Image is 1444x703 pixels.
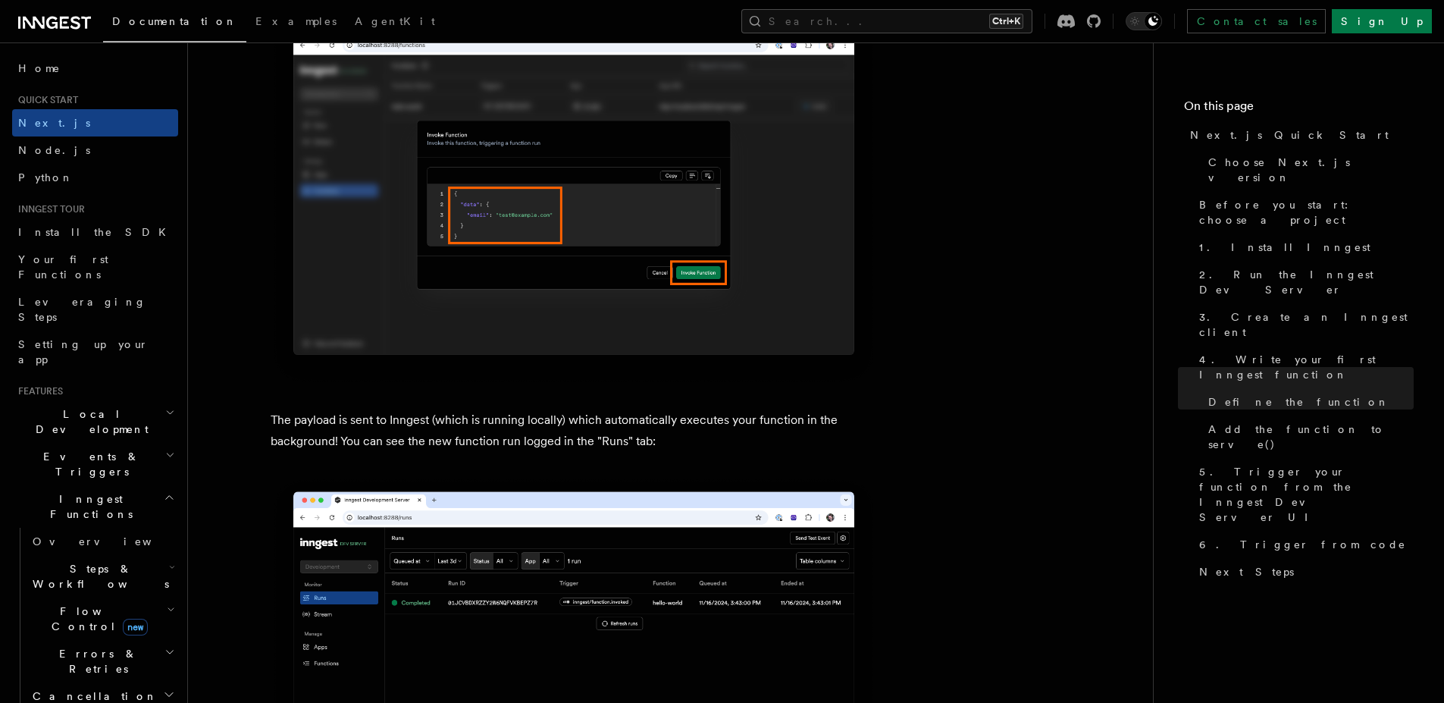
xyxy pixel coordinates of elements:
h4: On this page [1184,97,1414,121]
button: Search...Ctrl+K [741,9,1032,33]
button: Inngest Functions [12,485,178,528]
button: Flow Controlnew [27,598,178,640]
span: Flow Control [27,604,167,634]
span: 1. Install Inngest [1199,240,1370,255]
span: Node.js [18,144,90,156]
a: Setting up your app [12,331,178,373]
button: Toggle dark mode [1126,12,1162,30]
span: Inngest Functions [12,491,164,522]
a: Leveraging Steps [12,288,178,331]
a: Python [12,164,178,191]
a: 2. Run the Inngest Dev Server [1193,261,1414,303]
span: 2. Run the Inngest Dev Server [1199,267,1414,297]
span: Features [12,385,63,397]
kbd: Ctrl+K [989,14,1023,29]
span: new [123,619,148,636]
span: Python [18,171,74,184]
img: Inngest Dev Server web interface's invoke modal with payload editor and invoke submit button high... [271,4,877,385]
span: Install the SDK [18,226,175,238]
a: Install the SDK [12,218,178,246]
span: Overview [33,535,189,548]
span: Your first Functions [18,253,108,281]
a: Contact sales [1187,9,1326,33]
a: Overview [27,528,178,555]
span: Local Development [12,406,165,437]
span: 3. Create an Inngest client [1199,309,1414,340]
a: AgentKit [346,5,444,41]
span: Home [18,61,61,76]
a: Next Steps [1193,558,1414,585]
span: Examples [255,15,337,27]
span: 6. Trigger from code [1199,537,1406,552]
a: Before you start: choose a project [1193,191,1414,234]
button: Local Development [12,400,178,443]
span: Next Steps [1199,564,1294,579]
button: Events & Triggers [12,443,178,485]
span: Inngest tour [12,203,85,215]
a: Next.js [12,109,178,137]
button: Errors & Retries [27,640,178,683]
span: Leveraging Steps [18,296,146,323]
span: Define the function [1208,394,1389,410]
a: Add the function to serve() [1202,416,1414,458]
span: Next.js Quick Start [1190,127,1389,143]
span: Next.js [18,117,90,129]
span: Steps & Workflows [27,561,169,592]
a: Home [12,55,178,82]
span: Choose Next.js version [1208,155,1414,185]
a: Next.js Quick Start [1184,121,1414,149]
a: 4. Write your first Inngest function [1193,346,1414,388]
span: Documentation [112,15,237,27]
a: Node.js [12,137,178,164]
button: Steps & Workflows [27,555,178,598]
a: Your first Functions [12,246,178,288]
span: Quick start [12,94,78,106]
a: Documentation [103,5,246,42]
span: 4. Write your first Inngest function [1199,352,1414,382]
span: Before you start: choose a project [1199,197,1414,228]
a: 5. Trigger your function from the Inngest Dev Server UI [1193,458,1414,531]
a: 6. Trigger from code [1193,531,1414,558]
span: Setting up your app [18,338,149,366]
a: Choose Next.js version [1202,149,1414,191]
a: Examples [246,5,346,41]
span: Add the function to serve() [1208,422,1414,452]
a: Define the function [1202,388,1414,416]
span: 5. Trigger your function from the Inngest Dev Server UI [1199,464,1414,525]
a: 3. Create an Inngest client [1193,303,1414,346]
a: Sign Up [1332,9,1432,33]
span: AgentKit [355,15,435,27]
span: Errors & Retries [27,646,164,676]
span: Events & Triggers [12,449,165,479]
p: The payload is sent to Inngest (which is running locally) which automatically executes your funct... [271,410,877,452]
a: 1. Install Inngest [1193,234,1414,261]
